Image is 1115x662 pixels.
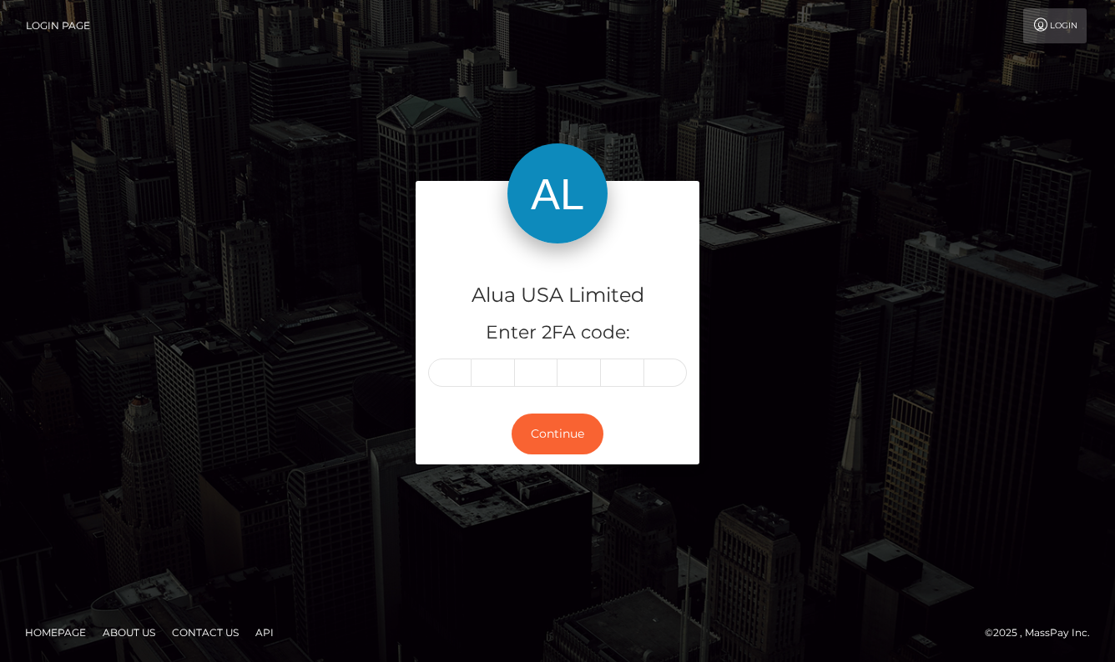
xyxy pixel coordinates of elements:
img: Alua USA Limited [507,143,608,243]
a: Contact Us [165,619,245,645]
a: Login Page [26,8,90,43]
div: © 2025 , MassPay Inc. [985,624,1102,642]
h4: Alua USA Limited [428,281,687,310]
a: API [249,619,280,645]
h5: Enter 2FA code: [428,320,687,346]
button: Continue [512,414,603,454]
a: About Us [96,619,162,645]
a: Login [1023,8,1087,43]
a: Homepage [18,619,93,645]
